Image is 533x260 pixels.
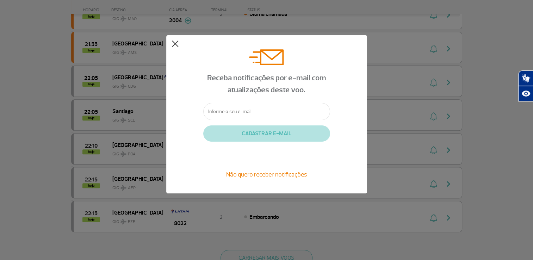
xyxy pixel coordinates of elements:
[226,171,307,178] span: Não quero receber notificações
[518,70,533,86] button: Abrir tradutor de língua de sinais.
[518,70,533,101] div: Plugin de acessibilidade da Hand Talk.
[518,86,533,101] button: Abrir recursos assistivos.
[203,125,330,142] button: CADASTRAR E-MAIL
[203,103,330,120] input: Informe o seu e-mail
[207,73,326,95] span: Receba notificações por e-mail com atualizações deste voo.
